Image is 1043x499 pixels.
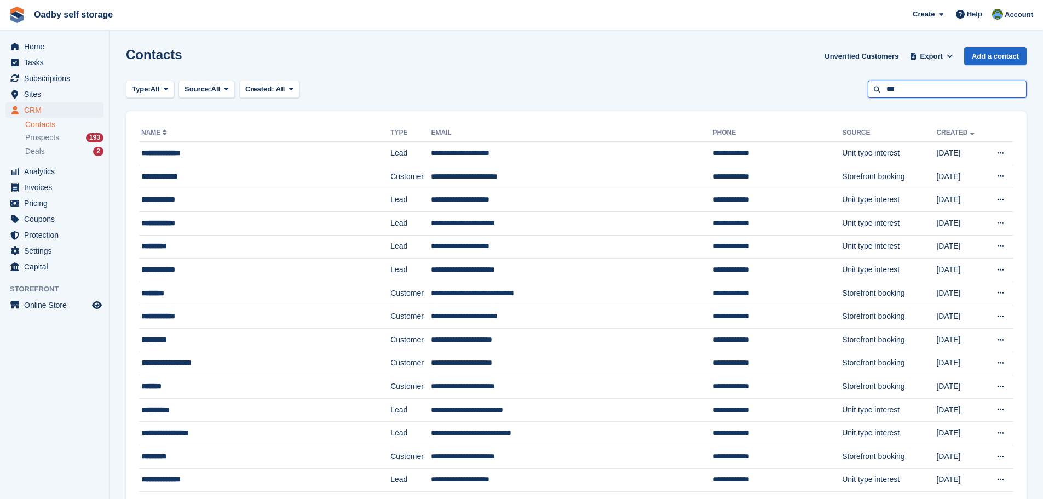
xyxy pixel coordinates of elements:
span: Create [913,9,935,20]
td: Lead [390,142,431,165]
td: [DATE] [936,398,985,422]
td: Unit type interest [842,235,936,259]
button: Type: All [126,81,174,99]
span: Storefront [10,284,109,295]
td: Unit type interest [842,188,936,212]
span: Type: [132,84,151,95]
span: Tasks [24,55,90,70]
span: Pricing [24,196,90,211]
span: Created: [245,85,274,93]
a: Add a contact [964,47,1027,65]
td: Unit type interest [842,398,936,422]
td: Customer [390,328,431,352]
td: [DATE] [936,468,985,492]
td: Customer [390,445,431,468]
span: Sites [24,87,90,102]
span: Export [920,51,943,62]
span: Online Store [24,297,90,313]
td: [DATE] [936,259,985,282]
td: Storefront booking [842,352,936,375]
span: All [276,85,285,93]
span: Protection [24,227,90,243]
a: menu [5,211,103,227]
a: menu [5,71,103,86]
td: Storefront booking [842,165,936,188]
td: Storefront booking [842,445,936,468]
td: Customer [390,352,431,375]
span: Subscriptions [24,71,90,86]
td: Unit type interest [842,468,936,492]
a: menu [5,55,103,70]
span: Settings [24,243,90,259]
div: 2 [93,147,103,156]
a: menu [5,180,103,195]
td: [DATE] [936,422,985,445]
a: menu [5,87,103,102]
a: Preview store [90,299,103,312]
a: Oadby self storage [30,5,117,24]
span: Account [1005,9,1033,20]
a: Deals 2 [25,146,103,157]
td: Lead [390,259,431,282]
td: Customer [390,165,431,188]
td: Unit type interest [842,211,936,235]
td: Storefront booking [842,375,936,399]
td: Lead [390,422,431,445]
td: [DATE] [936,445,985,468]
td: [DATE] [936,328,985,352]
td: Lead [390,468,431,492]
td: Storefront booking [842,328,936,352]
button: Source: All [178,81,235,99]
a: Contacts [25,119,103,130]
td: Customer [390,305,431,329]
a: menu [5,102,103,118]
button: Export [907,47,955,65]
a: Name [141,129,169,136]
a: Created [936,129,976,136]
span: Analytics [24,164,90,179]
td: [DATE] [936,375,985,399]
th: Phone [713,124,843,142]
th: Email [431,124,712,142]
th: Source [842,124,936,142]
a: Prospects 193 [25,132,103,144]
td: Storefront booking [842,305,936,329]
td: Storefront booking [842,282,936,305]
span: Help [967,9,982,20]
span: Source: [185,84,211,95]
td: Unit type interest [842,422,936,445]
img: stora-icon-8386f47178a22dfd0bd8f6a31ec36ba5ce8667c1dd55bd0f319d3a0aa187defe.svg [9,7,25,23]
span: Home [24,39,90,54]
td: Customer [390,282,431,305]
span: Coupons [24,211,90,227]
a: menu [5,243,103,259]
a: menu [5,259,103,274]
td: Unit type interest [842,142,936,165]
a: Unverified Customers [820,47,903,65]
a: menu [5,196,103,211]
td: Lead [390,235,431,259]
a: menu [5,227,103,243]
button: Created: All [239,81,299,99]
span: Capital [24,259,90,274]
th: Type [390,124,431,142]
a: menu [5,164,103,179]
h1: Contacts [126,47,182,62]
td: Customer [390,375,431,399]
img: Sanjeave Nagra [992,9,1003,20]
td: [DATE] [936,352,985,375]
td: [DATE] [936,305,985,329]
a: menu [5,39,103,54]
td: Lead [390,211,431,235]
span: All [151,84,160,95]
td: Lead [390,188,431,212]
td: [DATE] [936,235,985,259]
td: [DATE] [936,188,985,212]
td: [DATE] [936,282,985,305]
td: [DATE] [936,142,985,165]
span: Invoices [24,180,90,195]
span: CRM [24,102,90,118]
a: menu [5,297,103,313]
td: [DATE] [936,165,985,188]
td: Lead [390,398,431,422]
